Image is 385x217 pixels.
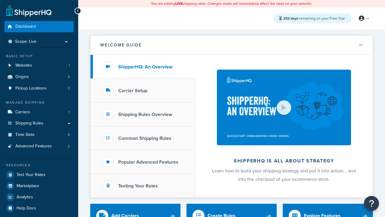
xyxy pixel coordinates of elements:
[15,144,52,149] span: Advanced Features
[15,39,36,44] span: Scope: Live
[15,63,32,68] span: Websites
[283,16,345,21] span: remaining on your Free Trial
[17,206,36,211] span: Help Docs
[15,110,30,115] span: Carriers
[68,74,70,80] span: 4
[15,132,35,137] span: Time Slots
[15,121,43,126] span: Shipping Rules
[5,129,74,140] li: Time Slots
[5,83,74,94] a: Pickup Locations2
[69,110,70,115] span: 1
[15,24,36,29] span: Dashboard
[118,159,178,165] h3: Popular Advanced Features
[118,136,171,141] h3: Common Shipping Rules
[68,144,70,149] span: 2
[15,74,29,80] span: Origins
[100,43,142,47] h2: Welcome Guide
[5,181,74,191] a: Marketplace
[68,132,70,137] span: 0
[217,70,351,145] img: ShipperHQ is all about strategy
[5,107,74,118] li: Carriers
[211,158,357,164] h2: ShipperHQ is all about strategy
[5,141,74,152] li: Advanced Features
[5,60,74,71] li: Websites
[5,169,74,180] a: Test Your Rates
[118,64,172,70] h3: ShipperHQ: An Overview
[5,71,74,83] a: Origins4
[5,71,74,83] li: Origins
[17,184,39,189] span: Marketplace
[5,203,74,214] a: Help Docs
[5,21,74,32] a: Dashboard
[5,100,74,105] div: Manage Shipping
[5,129,74,140] a: Time Slots0
[68,86,70,91] span: 2
[364,196,379,211] button: Open Resource Center
[283,16,298,21] strong: 233 days
[15,86,47,91] span: Pickup Locations
[118,112,172,117] h3: Shipping Rules Overview
[5,54,74,59] div: Basic Setup
[17,195,33,200] span: Analytics
[5,141,74,152] a: Advanced Features2
[69,63,70,68] span: 1
[5,192,74,203] a: Analytics
[5,60,74,71] a: Websites1
[5,118,74,129] a: Shipping Rules
[118,183,158,189] h3: Testing Your Rates
[17,172,45,178] span: Test Your Rates
[5,163,74,168] div: Resources
[91,36,373,55] button: Welcome Guide
[175,1,183,6] b: LIVE
[5,107,74,118] a: Carriers1
[212,167,356,183] span: Learn how to build your shipping strategy and put it into action… and into the checkout of your e...
[118,88,147,93] h3: Carrier Setup
[5,83,74,94] li: Pickup Locations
